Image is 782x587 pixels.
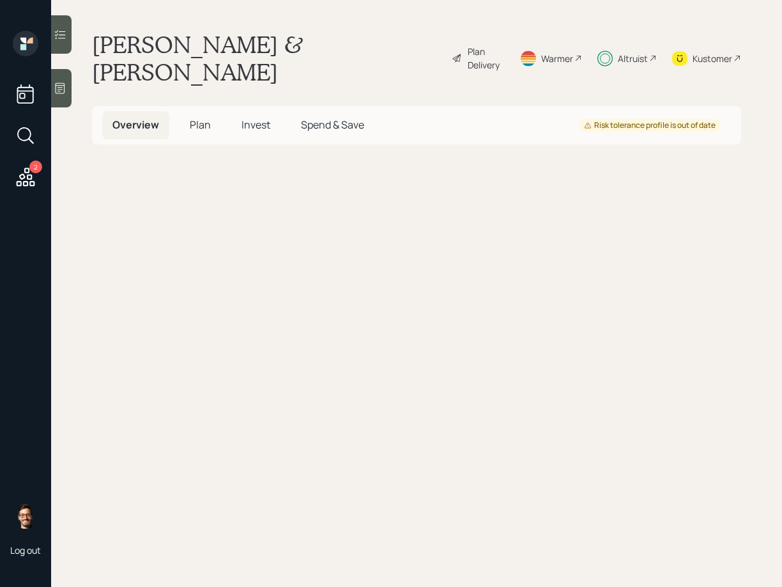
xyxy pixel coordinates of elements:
[241,118,270,132] span: Invest
[190,118,211,132] span: Plan
[92,31,441,86] h1: [PERSON_NAME] & [PERSON_NAME]
[468,45,504,72] div: Plan Delivery
[618,52,648,65] div: Altruist
[541,52,573,65] div: Warmer
[29,160,42,173] div: 2
[13,503,38,529] img: sami-boghos-headshot.png
[10,544,41,556] div: Log out
[301,118,364,132] span: Spend & Save
[112,118,159,132] span: Overview
[584,120,716,131] div: Risk tolerance profile is out of date
[693,52,732,65] div: Kustomer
